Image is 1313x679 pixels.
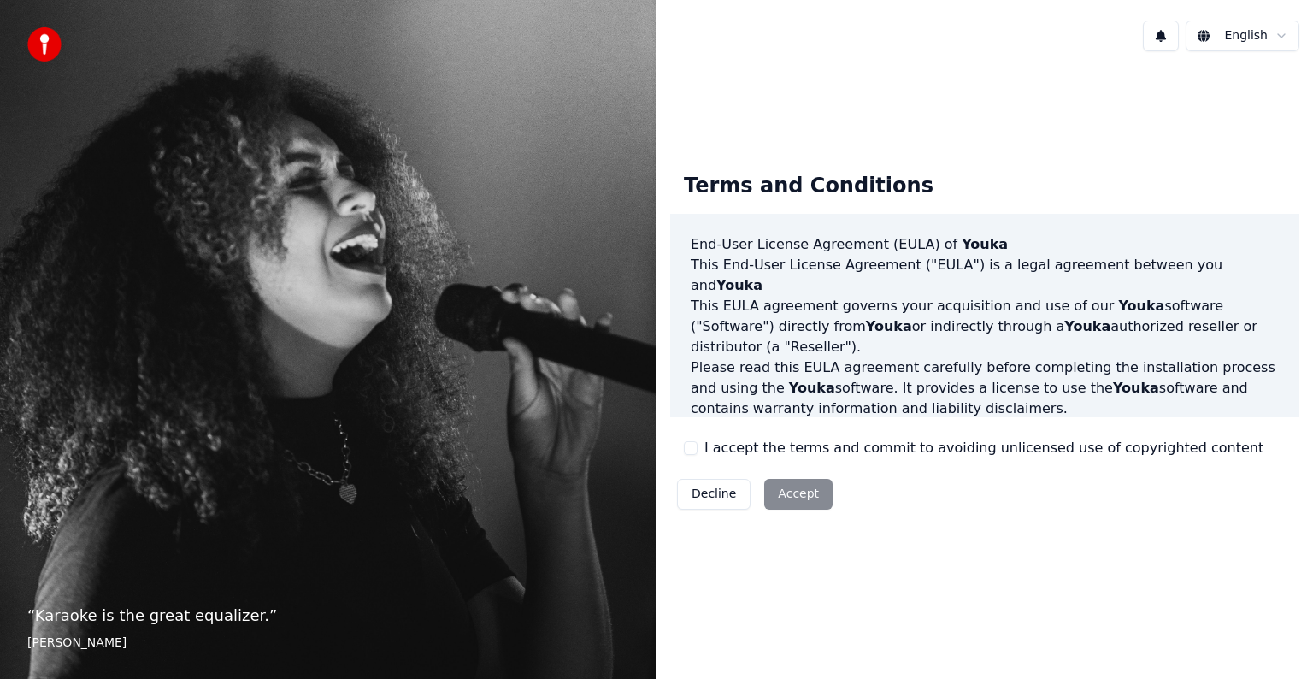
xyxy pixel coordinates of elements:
span: Youka [962,236,1008,252]
img: youka [27,27,62,62]
h3: End-User License Agreement (EULA) of [691,234,1279,255]
p: Please read this EULA agreement carefully before completing the installation process and using th... [691,357,1279,419]
span: Youka [789,380,835,396]
p: This End-User License Agreement ("EULA") is a legal agreement between you and [691,255,1279,296]
p: This EULA agreement governs your acquisition and use of our software ("Software") directly from o... [691,296,1279,357]
span: Youka [1113,380,1159,396]
button: Decline [677,479,751,510]
div: Terms and Conditions [670,159,947,214]
span: Youka [866,318,912,334]
span: Youka [716,277,762,293]
p: “ Karaoke is the great equalizer. ” [27,604,629,628]
span: Youka [1118,298,1164,314]
span: Youka [1064,318,1110,334]
footer: [PERSON_NAME] [27,635,629,652]
label: I accept the terms and commit to avoiding unlicensed use of copyrighted content [704,438,1263,458]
